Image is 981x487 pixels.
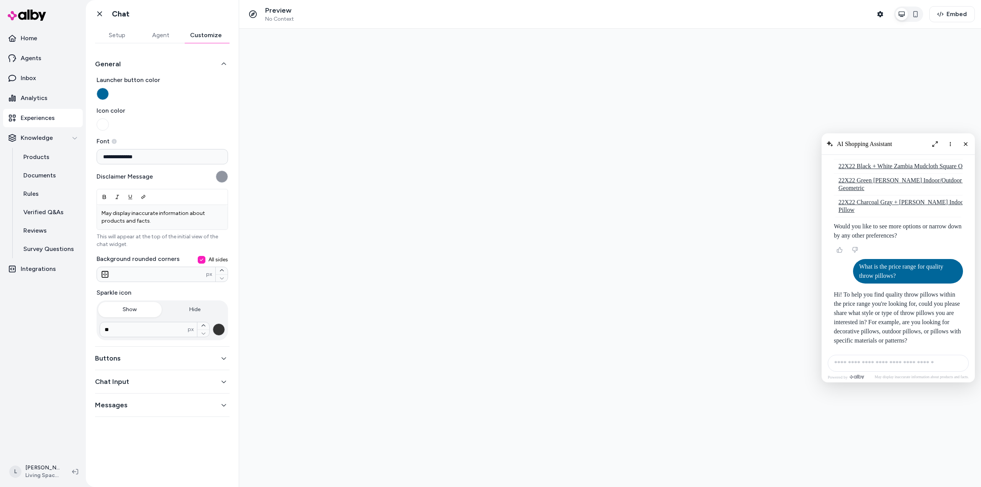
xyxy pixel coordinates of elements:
p: [PERSON_NAME] [25,464,60,472]
a: Survey Questions [16,240,83,258]
span: px [206,271,212,278]
p: Inbox [21,74,36,83]
label: Background rounded corners [97,254,228,264]
a: Verified Q&As [16,203,83,221]
button: Link [137,190,150,204]
button: Customize [182,28,230,43]
a: Integrations [3,260,83,278]
p: Home [21,34,37,43]
p: Integrations [21,264,56,274]
span: Embed [947,10,967,19]
p: Knowledge [21,133,53,143]
button: Show [98,302,162,317]
button: General [95,59,230,69]
button: Hide [163,302,227,317]
p: Survey Questions [23,244,74,254]
button: Icon color [97,118,109,131]
span: Launcher button color [97,75,228,85]
span: px [188,326,194,333]
p: Rules [23,189,39,198]
span: Living Spaces [25,472,60,479]
a: Reviews [16,221,83,240]
p: May display inaccurate information about products and facts. [102,210,223,225]
button: Messages [95,400,230,410]
a: Analytics [3,89,83,107]
button: Setup [95,28,139,43]
a: Experiences [3,109,83,127]
span: No Context [265,16,294,23]
span: L [9,466,21,478]
label: Disclaimer Message [97,172,153,181]
p: Analytics [21,93,48,103]
a: Home [3,29,83,48]
p: Documents [23,171,56,180]
button: All sides [198,256,205,264]
p: Agents [21,54,41,63]
p: Experiences [21,113,55,123]
button: Knowledge [3,129,83,147]
p: Reviews [23,226,47,235]
a: Products [16,148,83,166]
a: Rules [16,185,83,203]
p: This will appear at the top of the initial view of the chat widget. [97,233,228,248]
div: General [95,75,230,340]
button: L[PERSON_NAME]Living Spaces [5,459,66,484]
p: Products [23,152,49,162]
p: Verified Q&As [23,208,64,217]
button: Agent [139,28,182,43]
button: Italic (Ctrl+U) [111,190,124,204]
button: Underline (Ctrl+I) [124,190,137,204]
button: Chat Input [95,376,230,387]
a: Agents [3,49,83,67]
button: Launcher button color [97,88,109,100]
span: All sides [208,256,228,264]
button: Embed [929,6,975,22]
a: Documents [16,166,83,185]
img: alby Logo [8,10,46,21]
a: Inbox [3,69,83,87]
button: Bold (Ctrl+B) [98,190,111,204]
h1: Chat [112,9,130,19]
label: Font [97,137,228,146]
button: Buttons [95,353,230,364]
span: Icon color [97,106,228,115]
label: Sparkle icon [97,288,228,297]
p: Preview [265,6,294,15]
